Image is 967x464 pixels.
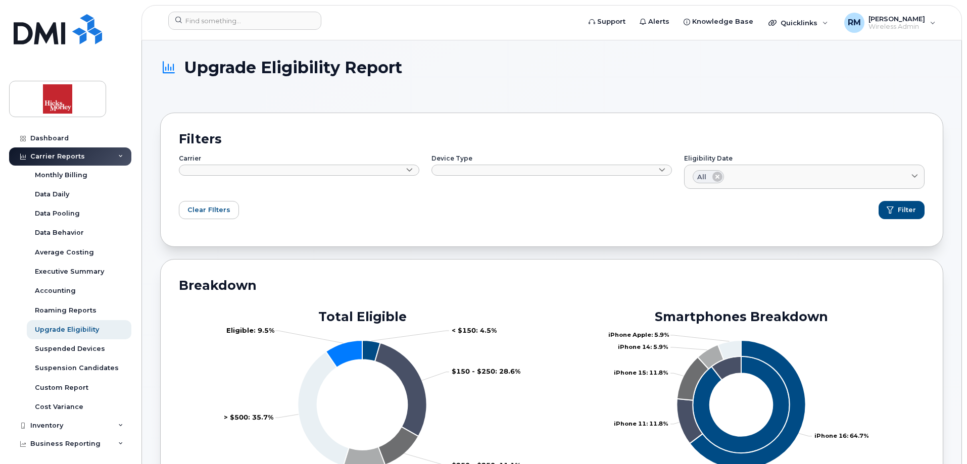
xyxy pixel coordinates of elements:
[226,326,274,334] tspan: Eligible: 9.5%
[177,309,547,324] h2: Total Eligible
[452,326,497,334] tspan: < $150: 4.5%
[224,413,273,421] tspan: > $500: 35.7%
[614,369,668,376] tspan: iPhone 15: 11.8%
[184,59,402,76] span: Upgrade Eligibility Report
[898,205,916,215] span: Filter
[618,343,668,350] tspan: iPhone 14: 5.9%
[179,201,239,219] button: Clear FIlters
[187,205,230,215] span: Clear FIlters
[614,420,668,427] tspan: iPhone 11: 11.8%
[556,309,926,324] h2: Smartphones Breakdown
[879,201,925,219] button: Filter
[608,331,669,338] tspan: iPhone Apple: 5.9%
[452,367,520,375] tspan: $150 - $250: 28.6%
[431,156,672,162] label: Device Type
[684,165,925,189] a: All
[923,420,959,456] iframe: Messenger Launcher
[697,172,706,182] span: All
[814,432,869,439] tspan: iPhone 16: 64.7%
[684,156,925,162] label: Eligibility Date
[179,131,925,146] h2: Filters
[179,278,925,301] h2: Breakdown
[179,156,419,162] label: Carrier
